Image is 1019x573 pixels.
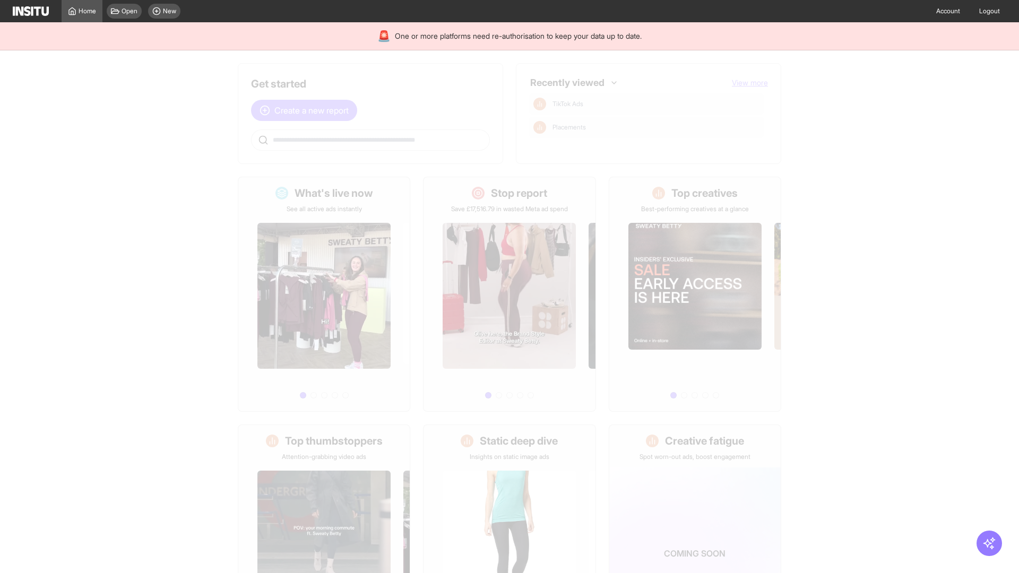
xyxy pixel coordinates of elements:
div: 🚨 [377,29,391,44]
span: New [163,7,176,15]
span: Home [79,7,96,15]
span: Open [122,7,137,15]
span: One or more platforms need re-authorisation to keep your data up to date. [395,31,642,41]
img: Logo [13,6,49,16]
